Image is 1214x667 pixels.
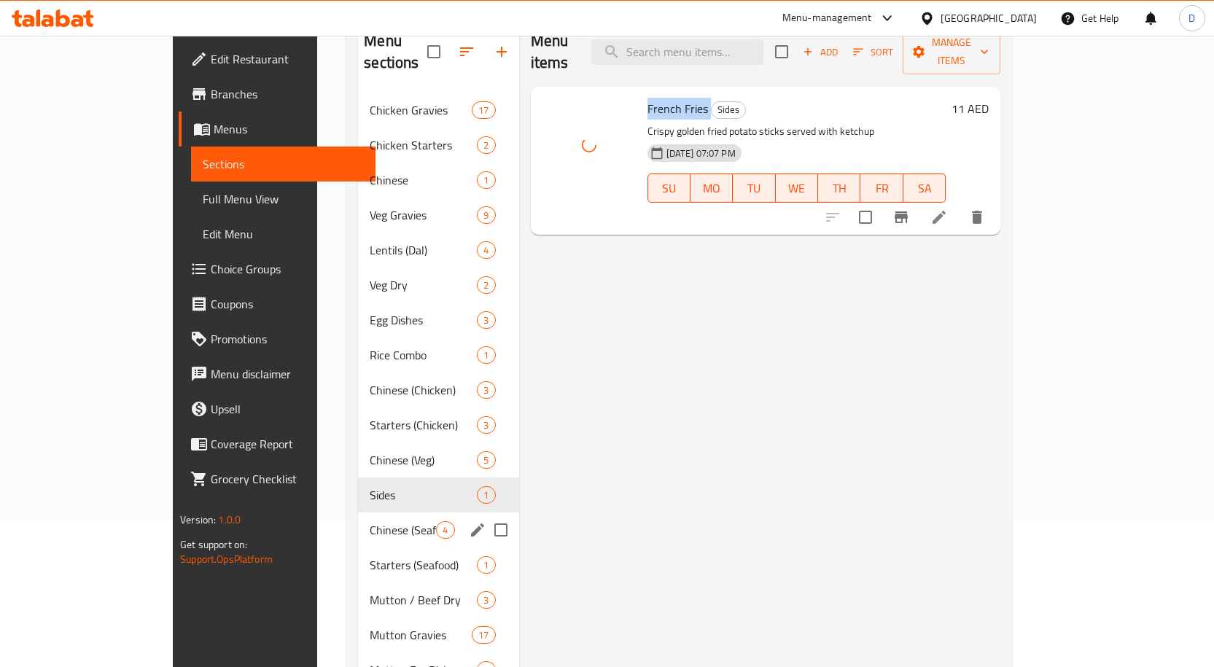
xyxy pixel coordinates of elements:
[358,407,518,442] div: Starters (Chicken)3
[179,426,376,461] a: Coverage Report
[478,593,494,607] span: 3
[472,626,495,644] div: items
[467,519,489,541] button: edit
[370,486,477,504] span: Sides
[180,510,216,529] span: Version:
[358,93,518,128] div: Chicken Gravies17
[203,155,364,173] span: Sections
[477,556,495,574] div: items
[370,101,472,119] span: Chicken Gravies
[203,190,364,208] span: Full Menu View
[696,178,727,199] span: MO
[531,30,575,74] h2: Menu items
[478,173,494,187] span: 1
[211,435,364,453] span: Coverage Report
[690,173,733,203] button: MO
[218,510,241,529] span: 1.0.0
[179,321,376,356] a: Promotions
[782,9,872,27] div: Menu-management
[364,30,427,74] h2: Menu sections
[952,98,989,119] h6: 11 AED
[370,136,477,154] span: Chicken Starters
[478,558,494,572] span: 1
[472,104,494,117] span: 17
[478,453,494,467] span: 5
[478,348,494,362] span: 1
[370,381,477,399] span: Chinese (Chicken)
[358,582,518,617] div: Mutton / Beef Dry3
[180,535,247,554] span: Get support on:
[647,122,946,141] p: Crispy golden fried potato sticks served with ketchup
[180,550,273,569] a: Support.OpsPlatform
[647,98,708,120] span: French Fries
[370,521,436,539] span: Chinese (Seafood)
[782,178,812,199] span: WE
[211,365,364,383] span: Menu disclaimer
[478,278,494,292] span: 2
[179,461,376,496] a: Grocery Checklist
[818,173,860,203] button: TH
[478,243,494,257] span: 4
[797,41,844,63] button: Add
[478,208,494,222] span: 9
[1188,10,1195,26] span: D
[179,112,376,147] a: Menus
[739,178,769,199] span: TU
[824,178,855,199] span: TH
[358,477,518,512] div: Sides1
[484,34,519,69] button: Add section
[358,372,518,407] div: Chinese (Chicken)3
[909,178,940,199] span: SA
[477,416,495,434] div: items
[711,101,746,119] div: Sides
[358,442,518,477] div: Chinese (Veg)5
[179,356,376,391] a: Menu disclaimer
[801,44,840,61] span: Add
[179,391,376,426] a: Upsell
[477,451,495,469] div: items
[370,241,477,259] span: Lentils (Dal)
[797,41,844,63] span: Add item
[903,29,1000,74] button: Manage items
[960,200,995,235] button: delete
[358,198,518,233] div: Veg Gravies9
[211,330,364,348] span: Promotions
[866,178,897,199] span: FR
[477,311,495,329] div: items
[853,44,893,61] span: Sort
[860,173,903,203] button: FR
[370,451,477,469] div: Chinese (Veg)
[766,36,797,67] span: Select section
[370,171,477,189] span: Chinese
[478,139,494,152] span: 2
[211,470,364,488] span: Grocery Checklist
[478,418,494,432] span: 3
[661,147,742,160] span: [DATE] 07:07 PM
[478,313,494,327] span: 3
[733,173,775,203] button: TU
[191,217,376,251] a: Edit Menu
[358,617,518,652] div: Mutton Gravies17
[472,628,494,642] span: 17
[179,251,376,286] a: Choice Groups
[358,547,518,582] div: Starters (Seafood)1
[179,77,376,112] a: Branches
[370,276,477,294] span: Veg Dry
[478,488,494,502] span: 1
[712,101,745,118] span: Sides
[358,128,518,163] div: Chicken Starters2
[370,346,477,364] span: Rice Combo
[370,591,477,609] span: Mutton / Beef Dry
[370,626,472,644] span: Mutton Gravies
[191,147,376,182] a: Sections
[903,173,946,203] button: SA
[654,178,685,199] span: SU
[370,556,477,574] span: Starters (Seafood)
[477,381,495,399] div: items
[647,173,690,203] button: SU
[477,276,495,294] div: items
[211,400,364,418] span: Upsell
[211,295,364,313] span: Coupons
